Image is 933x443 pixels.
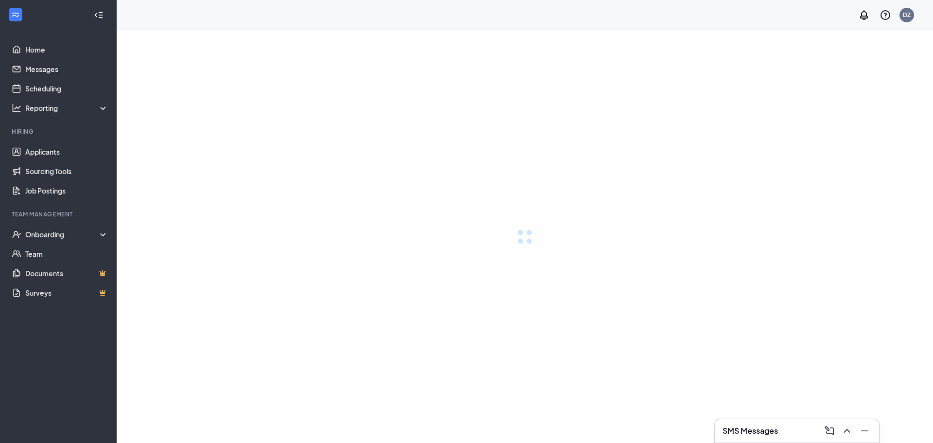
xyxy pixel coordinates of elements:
svg: Minimize [859,425,870,437]
button: ComposeMessage [821,423,836,439]
div: Onboarding [25,230,109,239]
svg: QuestionInfo [880,9,891,21]
button: ChevronUp [838,423,854,439]
a: Applicants [25,142,108,161]
svg: Notifications [858,9,870,21]
a: Scheduling [25,79,108,98]
a: SurveysCrown [25,283,108,302]
div: Reporting [25,103,109,113]
h3: SMS Messages [723,425,778,436]
button: Minimize [856,423,871,439]
a: Job Postings [25,181,108,200]
a: Home [25,40,108,59]
div: DZ [903,11,911,19]
svg: Collapse [94,10,104,20]
svg: WorkstreamLogo [11,10,20,19]
svg: UserCheck [12,230,21,239]
a: Team [25,244,108,264]
a: Messages [25,59,108,79]
svg: ChevronUp [841,425,853,437]
div: Hiring [12,127,106,136]
svg: Analysis [12,103,21,113]
a: DocumentsCrown [25,264,108,283]
div: Team Management [12,210,106,218]
a: Sourcing Tools [25,161,108,181]
svg: ComposeMessage [824,425,835,437]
